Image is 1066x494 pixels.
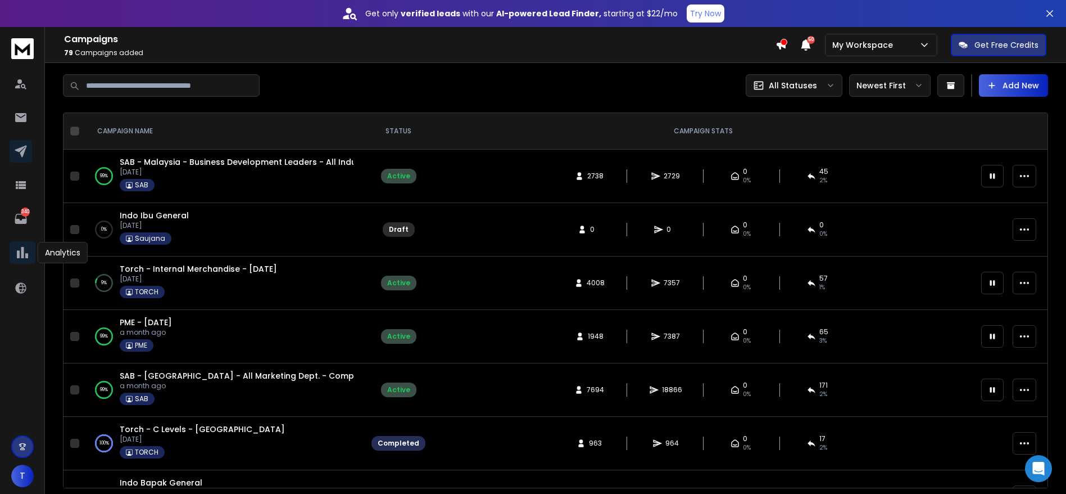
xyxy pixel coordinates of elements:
[743,381,747,390] span: 0
[665,439,679,448] span: 964
[587,172,604,181] span: 2738
[64,48,775,57] p: Campaigns added
[135,394,148,403] p: SAB
[120,477,202,488] a: Indo Bapak General
[743,390,751,399] span: 0%
[38,242,88,263] div: Analytics
[951,34,1046,56] button: Get Free Credits
[819,336,827,345] span: 3 %
[819,327,828,336] span: 65
[101,277,107,289] p: 9 %
[120,328,172,337] p: a month ago
[401,8,460,19] strong: verified leads
[387,385,410,394] div: Active
[84,363,365,417] td: 99%SAB - [GEOGRAPHIC_DATA] - All Marketing Dept. - Complete Lead Gen.a month agoSAB
[100,331,108,342] p: 99 %
[84,310,365,363] td: 99%PME - [DATE]a month agoPME
[664,279,680,288] span: 7357
[120,381,353,390] p: a month ago
[84,113,365,150] th: CAMPAIGN NAME
[365,113,432,150] th: STATUS
[496,8,601,19] strong: AI-powered Lead Finder,
[135,288,158,297] p: TORCH
[120,168,353,177] p: [DATE]
[589,439,602,448] span: 963
[99,438,109,449] p: 100 %
[387,172,410,181] div: Active
[590,225,601,234] span: 0
[120,317,172,328] a: PME - [DATE]
[432,113,974,150] th: CAMPAIGN STATS
[690,8,721,19] p: Try Now
[1025,455,1052,482] div: Open Intercom Messenger
[389,225,409,234] div: Draft
[120,156,372,168] a: SAB - Malaysia - Business Development Leaders - All Industry
[743,167,747,176] span: 0
[11,465,34,487] button: T
[135,181,148,190] p: SAB
[743,274,747,283] span: 0
[819,221,824,230] span: 0
[687,5,724,23] button: Try Now
[378,439,419,448] div: Completed
[120,263,277,275] a: Torch - Internal Merchandise - [DATE]
[21,208,30,217] p: 340
[743,443,751,452] span: 0%
[743,230,751,239] span: 0%
[743,336,751,345] span: 0%
[979,74,1048,97] button: Add New
[84,203,365,257] td: 0%Indo Ibu General[DATE]Saujana
[832,39,897,51] p: My Workspace
[64,33,775,46] h1: Campaigns
[819,176,827,185] span: 2 %
[101,224,107,235] p: 0 %
[807,36,815,44] span: 50
[100,170,108,182] p: 99 %
[664,332,680,341] span: 7387
[743,283,751,292] span: 0%
[664,172,680,181] span: 2729
[365,8,678,19] p: Get only with our starting at $22/mo
[743,434,747,443] span: 0
[743,176,751,185] span: 0%
[819,381,828,390] span: 171
[849,74,931,97] button: Newest First
[135,234,165,243] p: Saujana
[819,434,825,443] span: 17
[100,384,108,396] p: 99 %
[387,279,410,288] div: Active
[84,257,365,310] td: 9%Torch - Internal Merchandise - [DATE][DATE]TORCH
[819,230,827,239] span: 0%
[84,417,365,470] td: 100%Torch - C Levels - [GEOGRAPHIC_DATA][DATE]TORCH
[10,208,32,230] a: 340
[387,332,410,341] div: Active
[120,424,285,435] a: Torch - C Levels - [GEOGRAPHIC_DATA]
[11,38,34,59] img: logo
[64,48,73,57] span: 79
[135,341,147,350] p: PME
[120,210,189,221] a: Indo Ibu General
[587,385,604,394] span: 7694
[662,385,682,394] span: 18866
[819,167,828,176] span: 45
[819,390,827,399] span: 2 %
[743,327,747,336] span: 0
[135,448,158,457] p: TORCH
[84,150,365,203] td: 99%SAB - Malaysia - Business Development Leaders - All Industry[DATE]SAB
[819,274,828,283] span: 57
[769,80,817,91] p: All Statuses
[120,370,412,381] a: SAB - [GEOGRAPHIC_DATA] - All Marketing Dept. - Complete Lead Gen.
[120,435,285,444] p: [DATE]
[666,225,678,234] span: 0
[120,221,189,230] p: [DATE]
[974,39,1038,51] p: Get Free Credits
